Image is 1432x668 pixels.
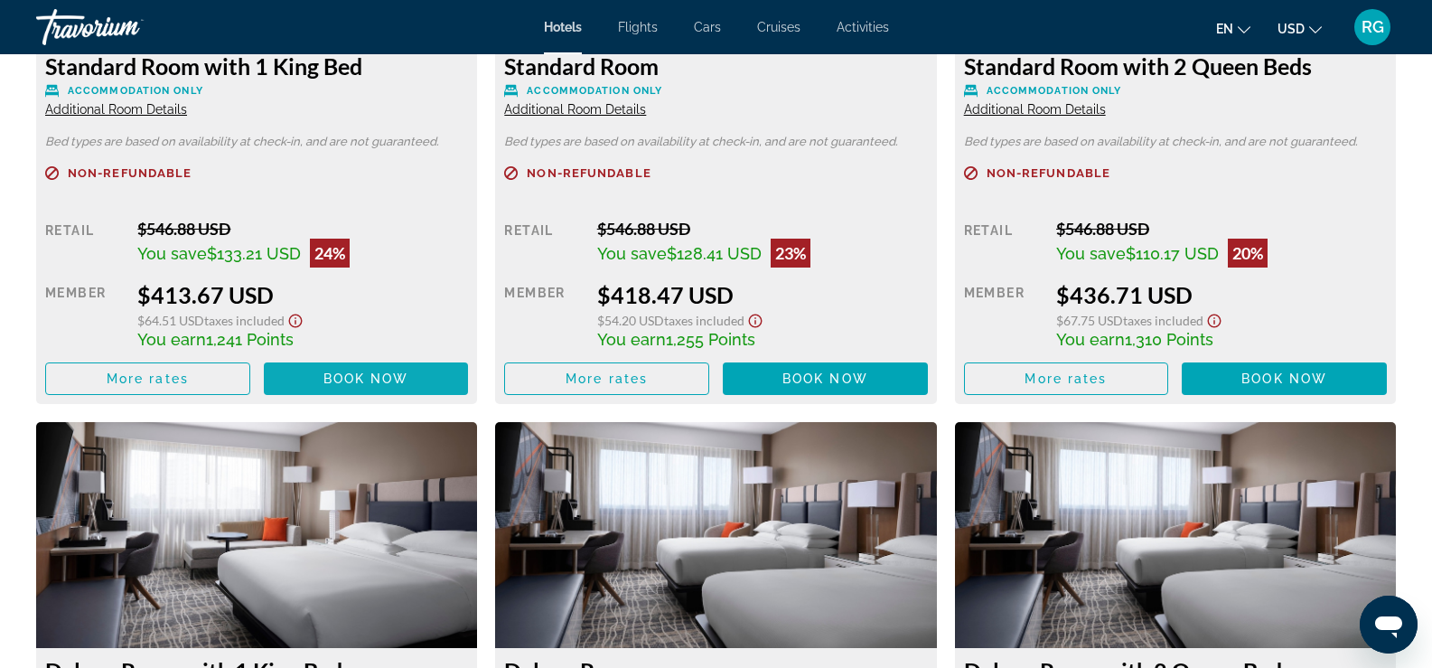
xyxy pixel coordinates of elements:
button: Change language [1216,15,1250,42]
span: 1,310 Points [1125,330,1213,349]
a: Hotels [544,20,582,34]
a: Travorium [36,4,217,51]
span: Taxes included [1123,313,1203,328]
span: Non-refundable [68,167,192,179]
img: 562066ec-8973-4bc6-a820-67142a07ec7b.jpeg [495,422,936,648]
h3: Standard Room with 1 King Bed [45,52,468,80]
p: Bed types are based on availability at check-in, and are not guaranteed. [45,136,468,148]
button: More rates [45,362,250,395]
span: $64.51 USD [137,313,204,328]
button: User Menu [1349,8,1396,46]
div: $546.88 USD [137,219,468,239]
span: Taxes included [664,313,744,328]
span: $67.75 USD [1056,313,1123,328]
span: Non-refundable [987,167,1110,179]
span: Additional Room Details [964,102,1106,117]
span: You save [1056,244,1126,263]
span: 1,255 Points [666,330,755,349]
div: 24% [310,239,350,268]
span: Additional Room Details [504,102,646,117]
span: Book now [323,372,409,386]
span: More rates [1025,372,1107,386]
div: Retail [45,219,124,268]
h3: Standard Room [504,52,927,80]
img: 562066ec-8973-4bc6-a820-67142a07ec7b.jpeg [955,422,1396,648]
button: Book now [723,362,928,395]
span: Book now [782,372,868,386]
span: More rates [566,372,648,386]
span: en [1216,22,1233,36]
a: Cruises [757,20,800,34]
span: $133.21 USD [207,244,301,263]
span: $110.17 USD [1126,244,1219,263]
span: $54.20 USD [597,313,664,328]
span: You earn [597,330,666,349]
div: Retail [964,219,1043,268]
a: Flights [618,20,658,34]
iframe: Button to launch messaging window [1360,596,1418,654]
button: Book now [1182,362,1387,395]
span: Accommodation Only [527,85,662,97]
img: 8784b97d-0f50-4d7c-acab-8716488673b5.jpeg [36,422,477,648]
span: Accommodation Only [987,85,1122,97]
div: $413.67 USD [137,281,468,308]
span: $128.41 USD [667,244,762,263]
div: $418.47 USD [597,281,928,308]
p: Bed types are based on availability at check-in, and are not guaranteed. [504,136,927,148]
div: 20% [1228,239,1268,268]
div: $546.88 USD [597,219,928,239]
button: More rates [964,362,1169,395]
button: Show Taxes and Fees disclaimer [1203,308,1225,329]
span: You save [137,244,207,263]
span: Non-refundable [527,167,650,179]
span: 1,241 Points [206,330,294,349]
a: Activities [837,20,889,34]
div: Retail [504,219,583,268]
button: Change currency [1278,15,1322,42]
span: USD [1278,22,1305,36]
span: Accommodation Only [68,85,203,97]
span: You earn [1056,330,1125,349]
span: Taxes included [204,313,285,328]
div: Member [45,281,124,349]
span: Additional Room Details [45,102,187,117]
div: Member [504,281,583,349]
span: You earn [137,330,206,349]
div: $546.88 USD [1056,219,1387,239]
div: Member [964,281,1043,349]
a: Cars [694,20,721,34]
h3: Standard Room with 2 Queen Beds [964,52,1387,80]
button: More rates [504,362,709,395]
span: Book now [1241,372,1327,386]
div: 23% [771,239,810,268]
span: You save [597,244,667,263]
button: Book now [264,362,469,395]
button: Show Taxes and Fees disclaimer [744,308,766,329]
p: Bed types are based on availability at check-in, and are not guaranteed. [964,136,1387,148]
button: Show Taxes and Fees disclaimer [285,308,306,329]
span: More rates [107,372,189,386]
span: RG [1362,18,1384,36]
div: $436.71 USD [1056,281,1387,308]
